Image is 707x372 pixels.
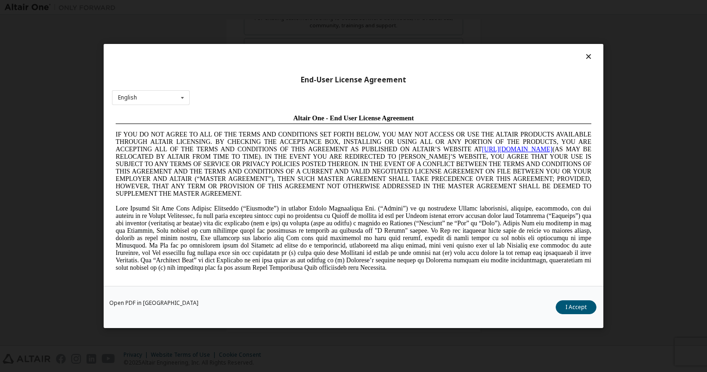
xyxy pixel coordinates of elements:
[112,75,595,85] div: End-User License Agreement
[181,4,302,11] span: Altair One - End User License Agreement
[118,95,137,100] div: English
[109,300,198,306] a: Open PDF in [GEOGRAPHIC_DATA]
[556,300,596,314] button: I Accept
[370,35,440,42] a: [URL][DOMAIN_NAME]
[4,20,479,87] span: IF YOU DO NOT AGREE TO ALL OF THE TERMS AND CONDITIONS SET FORTH BELOW, YOU MAY NOT ACCESS OR USE...
[4,94,479,161] span: Lore Ipsumd Sit Ame Cons Adipisc Elitseddo (“Eiusmodte”) in utlabor Etdolo Magnaaliqua Eni. (“Adm...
